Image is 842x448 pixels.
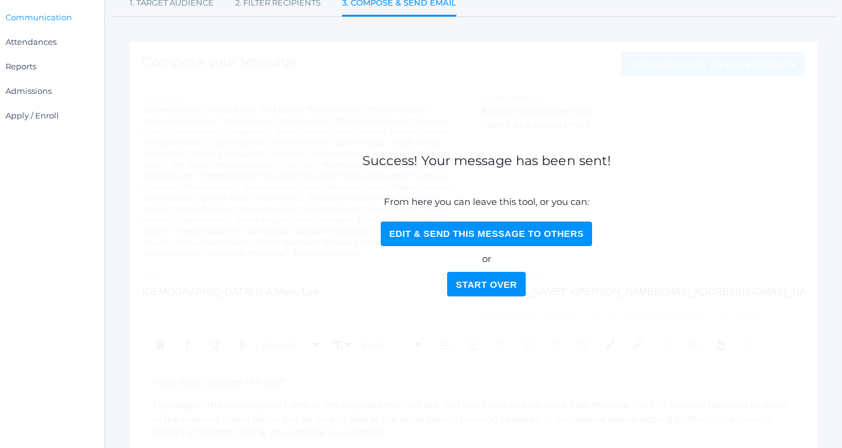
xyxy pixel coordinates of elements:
[364,252,609,266] p: or
[6,5,72,29] span: Communication
[6,79,52,103] span: Admissions
[364,195,609,209] p: From here you can leave this tool, or you can:
[447,272,525,296] button: Start Over
[6,103,59,128] span: Apply / Enroll
[362,153,611,168] h1: Success! Your message has been sent!
[6,54,36,79] span: Reports
[381,222,593,246] button: Edit & Send this Message to Others
[6,29,57,54] span: Attendances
